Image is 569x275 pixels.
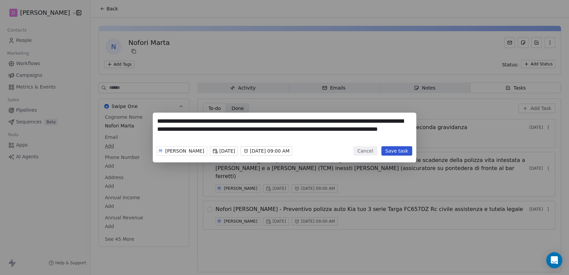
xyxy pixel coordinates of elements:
[241,146,292,156] button: [DATE] 09:00 AM
[159,148,162,154] div: M
[381,146,412,156] button: Save task
[250,148,290,154] span: [DATE] 09:00 AM
[210,146,238,156] button: [DATE]
[219,148,235,154] span: [DATE]
[353,146,377,156] button: Cancel
[165,149,204,153] div: [PERSON_NAME]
